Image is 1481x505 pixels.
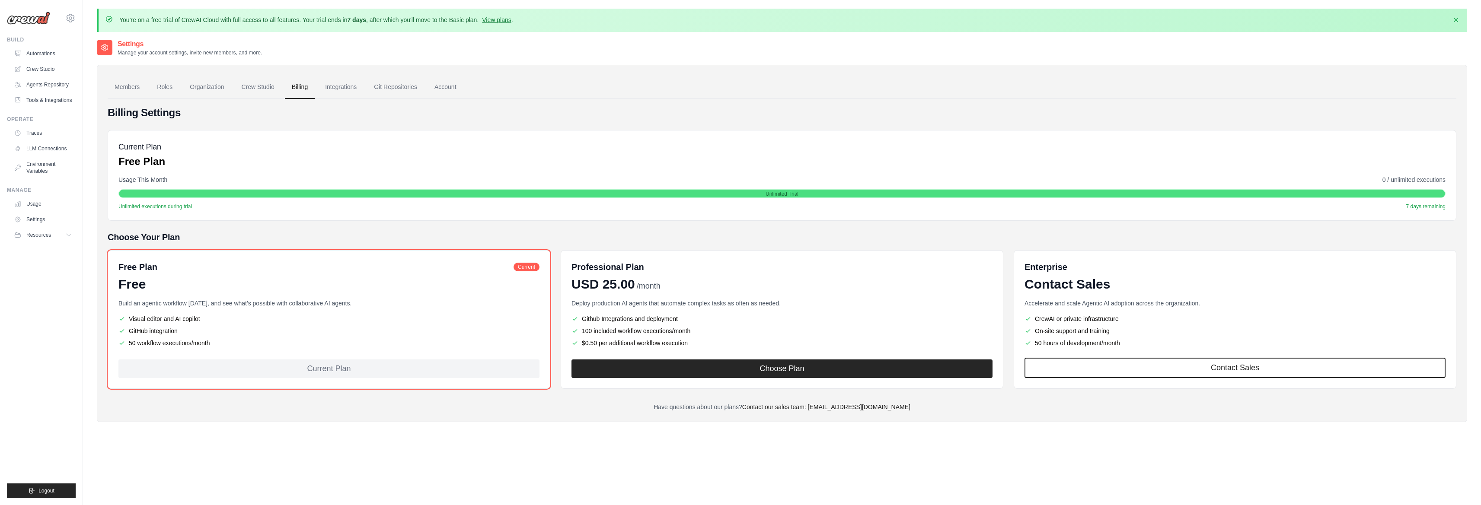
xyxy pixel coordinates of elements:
[766,191,798,197] span: Unlimited Trial
[10,62,76,76] a: Crew Studio
[118,261,157,273] h6: Free Plan
[10,93,76,107] a: Tools & Integrations
[118,276,539,292] div: Free
[1025,261,1446,273] h6: Enterprise
[118,49,262,56] p: Manage your account settings, invite new members, and more.
[38,487,54,494] span: Logout
[482,16,511,23] a: View plans
[571,299,993,308] p: Deploy production AI agents that automate complex tasks as often as needed.
[118,314,539,323] li: Visual editor and AI copilot
[10,78,76,92] a: Agents Repository
[571,314,993,323] li: Github Integrations and deployment
[1025,314,1446,323] li: CrewAI or private infrastructure
[108,231,1456,243] h5: Choose Your Plan
[571,276,635,292] span: USD 25.00
[571,327,993,335] li: 100 included workflow executions/month
[7,36,76,43] div: Build
[108,106,1456,120] h4: Billing Settings
[1025,339,1446,347] li: 50 hours of development/month
[150,76,179,99] a: Roles
[118,327,539,335] li: GitHub integration
[108,76,147,99] a: Members
[571,339,993,347] li: $0.50 per additional workflow execution
[119,16,513,24] p: You're on a free trial of CrewAI Cloud with full access to all features. Your trial ends in , aft...
[1025,358,1446,378] a: Contact Sales
[514,263,539,271] span: Current
[10,47,76,60] a: Automations
[318,76,364,99] a: Integrations
[347,16,366,23] strong: 7 days
[742,403,910,410] a: Contact our sales team: [EMAIL_ADDRESS][DOMAIN_NAME]
[108,403,1456,411] p: Have questions about our plans?
[428,76,463,99] a: Account
[118,299,539,308] p: Build an agentic workflow [DATE], and see what's possible with collaborative AI agents.
[7,116,76,123] div: Operate
[10,197,76,211] a: Usage
[118,141,165,153] h5: Current Plan
[1025,276,1446,292] div: Contact Sales
[183,76,231,99] a: Organization
[118,339,539,347] li: 50 workflow executions/month
[235,76,281,99] a: Crew Studio
[118,155,165,168] p: Free Plan
[637,280,661,292] span: /month
[7,187,76,194] div: Manage
[26,232,51,238] span: Resources
[118,175,167,184] span: Usage This Month
[10,142,76,156] a: LLM Connections
[7,483,76,498] button: Logout
[571,359,993,378] button: Choose Plan
[118,203,192,210] span: Unlimited executions during trial
[10,228,76,242] button: Resources
[1382,175,1446,184] span: 0 / unlimited executions
[10,213,76,226] a: Settings
[571,261,644,273] h6: Professional Plan
[285,76,315,99] a: Billing
[367,76,424,99] a: Git Repositories
[1406,203,1446,210] span: 7 days remaining
[7,12,50,25] img: Logo
[1025,327,1446,335] li: On-site support and training
[10,157,76,178] a: Environment Variables
[118,359,539,378] div: Current Plan
[118,39,262,49] h2: Settings
[10,126,76,140] a: Traces
[1025,299,1446,308] p: Accelerate and scale Agentic AI adoption across the organization.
